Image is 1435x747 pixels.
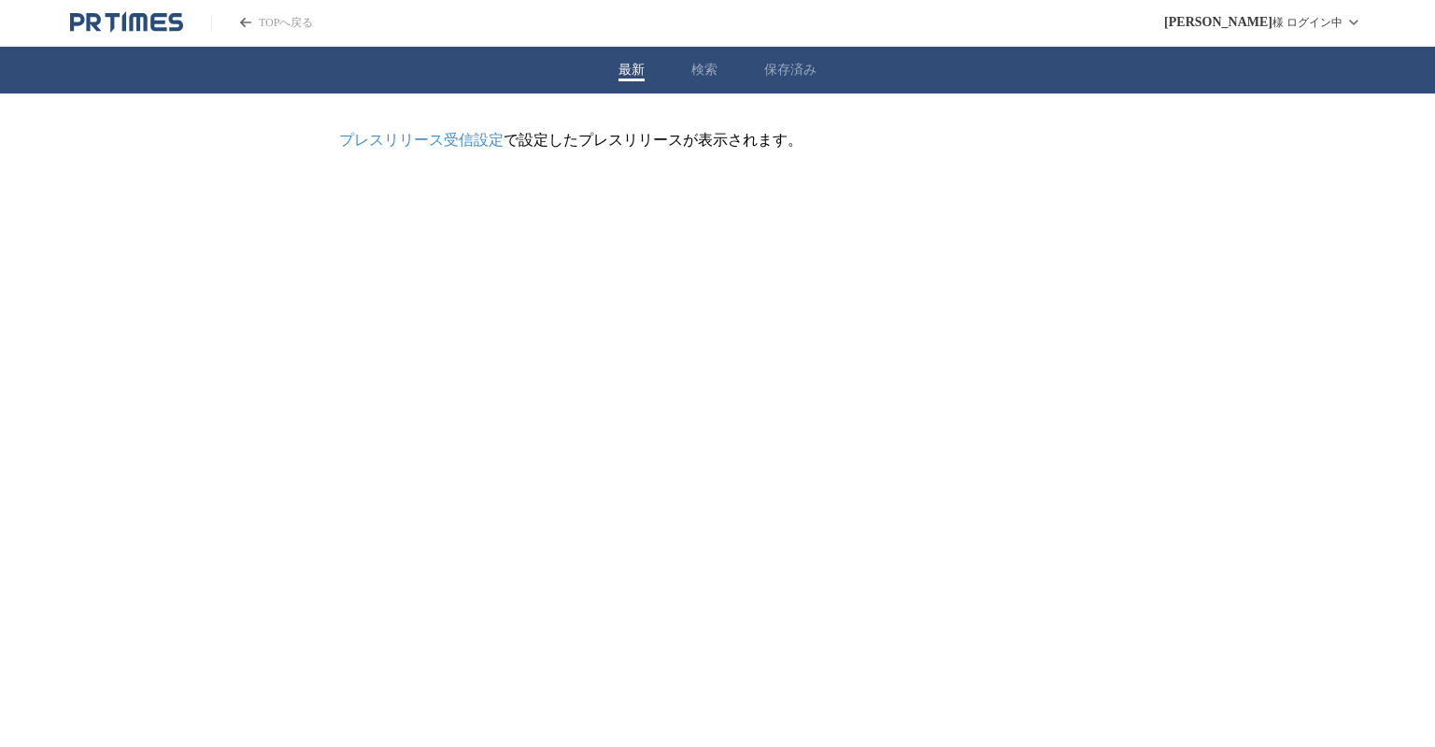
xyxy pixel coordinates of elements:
button: 最新 [618,62,645,79]
button: 保存済み [764,62,817,79]
a: プレスリリース受信設定 [339,132,504,148]
p: で設定したプレスリリースが表示されます。 [339,131,1096,151]
button: 検索 [691,62,717,79]
a: PR TIMESのトップページはこちら [211,15,313,31]
a: PR TIMESのトップページはこちら [70,11,183,34]
span: [PERSON_NAME] [1164,15,1272,30]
